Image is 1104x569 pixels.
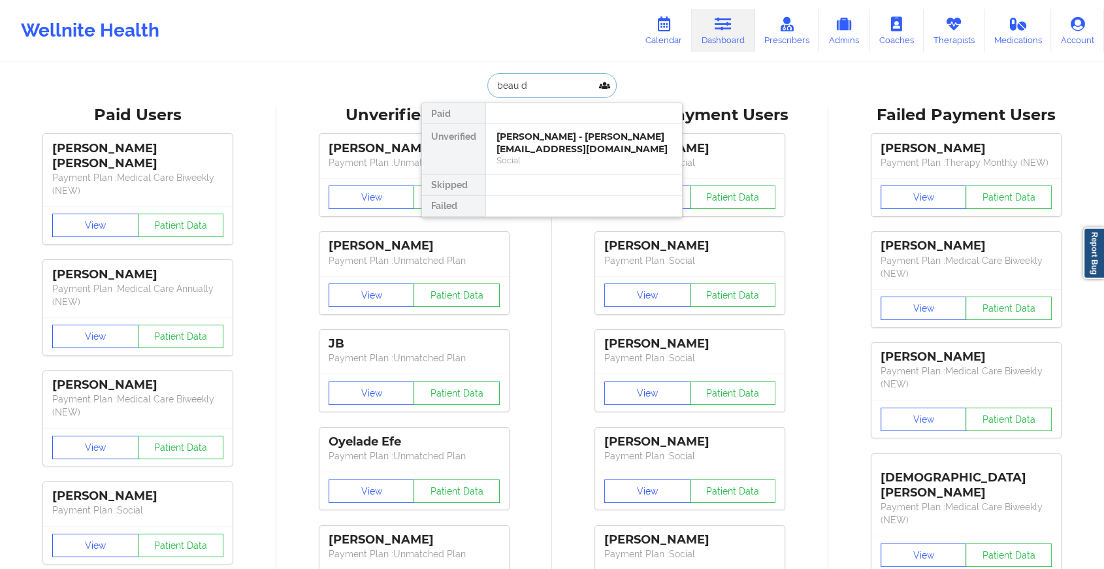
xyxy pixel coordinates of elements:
p: Payment Plan : Social [604,449,775,463]
div: [PERSON_NAME] - [PERSON_NAME][EMAIL_ADDRESS][DOMAIN_NAME] [496,131,672,155]
div: [PERSON_NAME] [329,141,500,156]
button: View [604,382,690,405]
p: Payment Plan : Therapy Monthly (NEW) [881,156,1052,169]
a: Report Bug [1083,227,1104,279]
div: JB [329,336,500,351]
a: Therapists [924,9,984,52]
a: Account [1051,9,1104,52]
button: View [52,534,138,557]
button: Patient Data [690,480,776,503]
p: Payment Plan : Medical Care Annually (NEW) [52,282,223,308]
div: [PERSON_NAME] [329,532,500,547]
button: View [329,480,415,503]
div: [PERSON_NAME] [52,267,223,282]
div: Skipped Payment Users [561,105,819,125]
p: Payment Plan : Social [604,547,775,561]
p: Payment Plan : Medical Care Biweekly (NEW) [52,171,223,197]
button: View [329,186,415,209]
div: Paid Users [9,105,267,125]
p: Payment Plan : Unmatched Plan [329,351,500,365]
div: Failed Payment Users [837,105,1096,125]
button: Patient Data [966,408,1052,431]
button: View [52,325,138,348]
div: Failed [422,196,485,217]
button: Patient Data [690,284,776,307]
button: Patient Data [138,534,224,557]
button: View [604,480,690,503]
div: [PERSON_NAME] [881,350,1052,365]
p: Payment Plan : Social [604,156,775,169]
button: Patient Data [414,382,500,405]
p: Payment Plan : Unmatched Plan [329,547,500,561]
button: Patient Data [138,325,224,348]
div: [PERSON_NAME] [329,238,500,253]
p: Payment Plan : Social [52,504,223,517]
p: Payment Plan : Medical Care Biweekly (NEW) [52,393,223,419]
div: [PERSON_NAME] [604,141,775,156]
div: [PERSON_NAME] [604,532,775,547]
button: Patient Data [414,186,500,209]
div: [PERSON_NAME] [604,336,775,351]
button: Patient Data [138,214,224,237]
p: Payment Plan : Medical Care Biweekly (NEW) [881,365,1052,391]
p: Payment Plan : Social [604,351,775,365]
div: [DEMOGRAPHIC_DATA][PERSON_NAME] [881,461,1052,500]
a: Medications [984,9,1052,52]
button: Patient Data [138,436,224,459]
div: [PERSON_NAME] [52,378,223,393]
div: [PERSON_NAME] [604,238,775,253]
p: Payment Plan : Medical Care Biweekly (NEW) [881,254,1052,280]
p: Payment Plan : Unmatched Plan [329,449,500,463]
div: Unverified [422,124,485,175]
div: Oyelade Efe [329,434,500,449]
a: Admins [819,9,869,52]
div: [PERSON_NAME] [604,434,775,449]
button: View [881,186,967,209]
div: Social [496,155,672,166]
div: Unverified Users [285,105,544,125]
div: Skipped [422,175,485,196]
p: Payment Plan : Unmatched Plan [329,254,500,267]
a: Dashboard [692,9,755,52]
button: Patient Data [690,382,776,405]
button: View [881,544,967,567]
button: Patient Data [414,480,500,503]
div: Paid [422,103,485,124]
button: View [329,284,415,307]
div: [PERSON_NAME] [881,141,1052,156]
button: Patient Data [690,186,776,209]
button: View [329,382,415,405]
button: View [881,297,967,320]
button: View [52,214,138,237]
div: [PERSON_NAME] [52,489,223,504]
button: Patient Data [966,186,1052,209]
button: Patient Data [966,544,1052,567]
button: View [604,284,690,307]
p: Payment Plan : Unmatched Plan [329,156,500,169]
p: Payment Plan : Social [604,254,775,267]
div: [PERSON_NAME] [PERSON_NAME] [52,141,223,171]
a: Prescribers [755,9,819,52]
button: View [881,408,967,431]
p: Payment Plan : Medical Care Biweekly (NEW) [881,500,1052,527]
a: Calendar [636,9,692,52]
button: Patient Data [414,284,500,307]
button: View [52,436,138,459]
a: Coaches [869,9,924,52]
button: Patient Data [966,297,1052,320]
div: [PERSON_NAME] [881,238,1052,253]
